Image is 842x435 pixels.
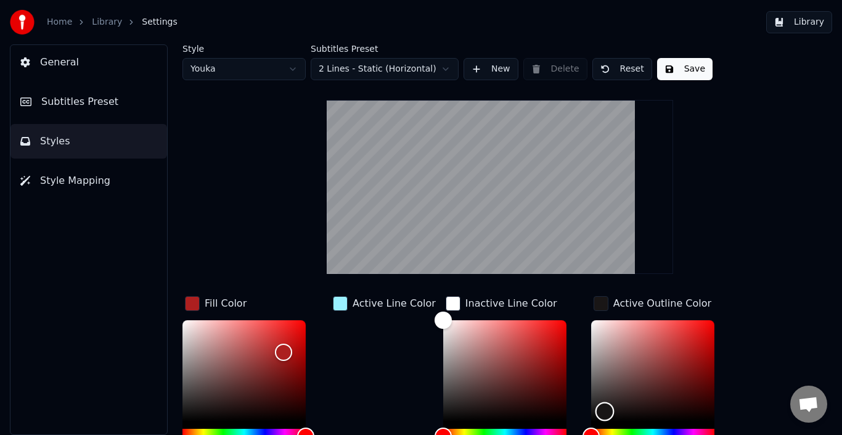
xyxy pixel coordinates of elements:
[657,58,713,80] button: Save
[443,294,560,313] button: Inactive Line Color
[465,296,557,311] div: Inactive Line Color
[205,296,247,311] div: Fill Color
[40,55,79,70] span: General
[142,16,177,28] span: Settings
[353,296,436,311] div: Active Line Color
[182,320,306,421] div: Color
[10,85,167,119] button: Subtitles Preset
[47,16,178,28] nav: breadcrumb
[591,294,714,313] button: Active Outline Color
[592,58,652,80] button: Reset
[182,44,306,53] label: Style
[47,16,72,28] a: Home
[41,94,118,109] span: Subtitles Preset
[330,294,438,313] button: Active Line Color
[10,10,35,35] img: youka
[92,16,122,28] a: Library
[10,164,167,198] button: Style Mapping
[40,173,110,188] span: Style Mapping
[10,124,167,159] button: Styles
[311,44,459,53] label: Subtitles Preset
[790,386,827,423] a: Open chat
[766,11,832,33] button: Library
[10,45,167,80] button: General
[40,134,70,149] span: Styles
[591,320,714,421] div: Color
[613,296,711,311] div: Active Outline Color
[182,294,249,313] button: Fill Color
[443,320,566,421] div: Color
[464,58,518,80] button: New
